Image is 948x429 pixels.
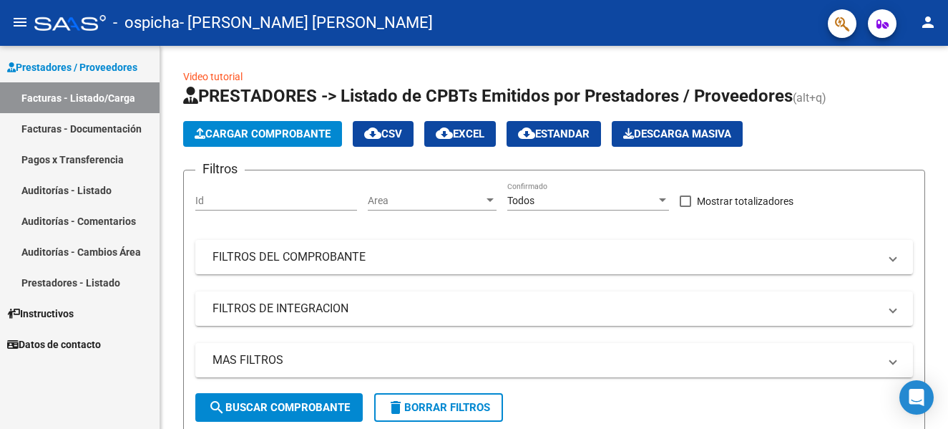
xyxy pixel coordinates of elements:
[387,401,490,414] span: Borrar Filtros
[364,125,381,142] mat-icon: cloud_download
[368,195,484,207] span: Area
[195,393,363,422] button: Buscar Comprobante
[113,7,180,39] span: - ospicha
[195,291,913,326] mat-expansion-panel-header: FILTROS DE INTEGRACION
[212,301,879,317] mat-panel-title: FILTROS DE INTEGRACION
[7,59,137,75] span: Prestadores / Proveedores
[387,399,404,416] mat-icon: delete
[212,352,879,368] mat-panel-title: MAS FILTROS
[436,127,484,140] span: EXCEL
[612,121,743,147] app-download-masive: Descarga masiva de comprobantes (adjuntos)
[612,121,743,147] button: Descarga Masiva
[697,193,793,210] span: Mostrar totalizadores
[195,240,913,274] mat-expansion-panel-header: FILTROS DEL COMPROBANTE
[7,337,101,352] span: Datos de contacto
[353,121,414,147] button: CSV
[183,121,342,147] button: Cargar Comprobante
[518,125,535,142] mat-icon: cloud_download
[793,91,826,105] span: (alt+q)
[183,71,243,82] a: Video tutorial
[374,393,503,422] button: Borrar Filtros
[183,86,793,106] span: PRESTADORES -> Listado de CPBTs Emitidos por Prestadores / Proveedores
[919,14,937,31] mat-icon: person
[212,249,879,265] mat-panel-title: FILTROS DEL COMPROBANTE
[180,7,433,39] span: - [PERSON_NAME] [PERSON_NAME]
[11,14,29,31] mat-icon: menu
[195,343,913,377] mat-expansion-panel-header: MAS FILTROS
[195,159,245,179] h3: Filtros
[208,399,225,416] mat-icon: search
[507,121,601,147] button: Estandar
[364,127,402,140] span: CSV
[518,127,590,140] span: Estandar
[7,306,74,322] span: Instructivos
[623,127,731,140] span: Descarga Masiva
[899,380,934,415] div: Open Intercom Messenger
[436,125,453,142] mat-icon: cloud_download
[208,401,350,414] span: Buscar Comprobante
[195,127,331,140] span: Cargar Comprobante
[507,195,534,206] span: Todos
[424,121,496,147] button: EXCEL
